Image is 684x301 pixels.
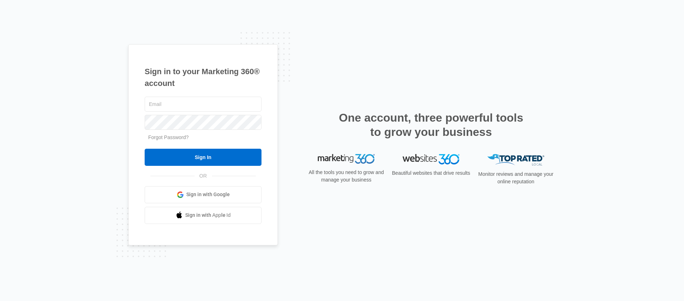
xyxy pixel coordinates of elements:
[306,169,386,184] p: All the tools you need to grow and manage your business
[391,169,471,177] p: Beautiful websites that drive results
[186,191,230,198] span: Sign in with Google
[318,154,375,164] img: Marketing 360
[337,111,525,139] h2: One account, three powerful tools to grow your business
[145,66,261,89] h1: Sign in to your Marketing 360® account
[476,170,556,185] p: Monitor reviews and manage your online reputation
[195,172,212,180] span: OR
[145,97,261,112] input: Email
[487,154,544,166] img: Top Rated Local
[148,134,189,140] a: Forgot Password?
[185,211,231,219] span: Sign in with Apple Id
[145,207,261,224] a: Sign in with Apple Id
[145,149,261,166] input: Sign In
[145,186,261,203] a: Sign in with Google
[403,154,460,164] img: Websites 360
